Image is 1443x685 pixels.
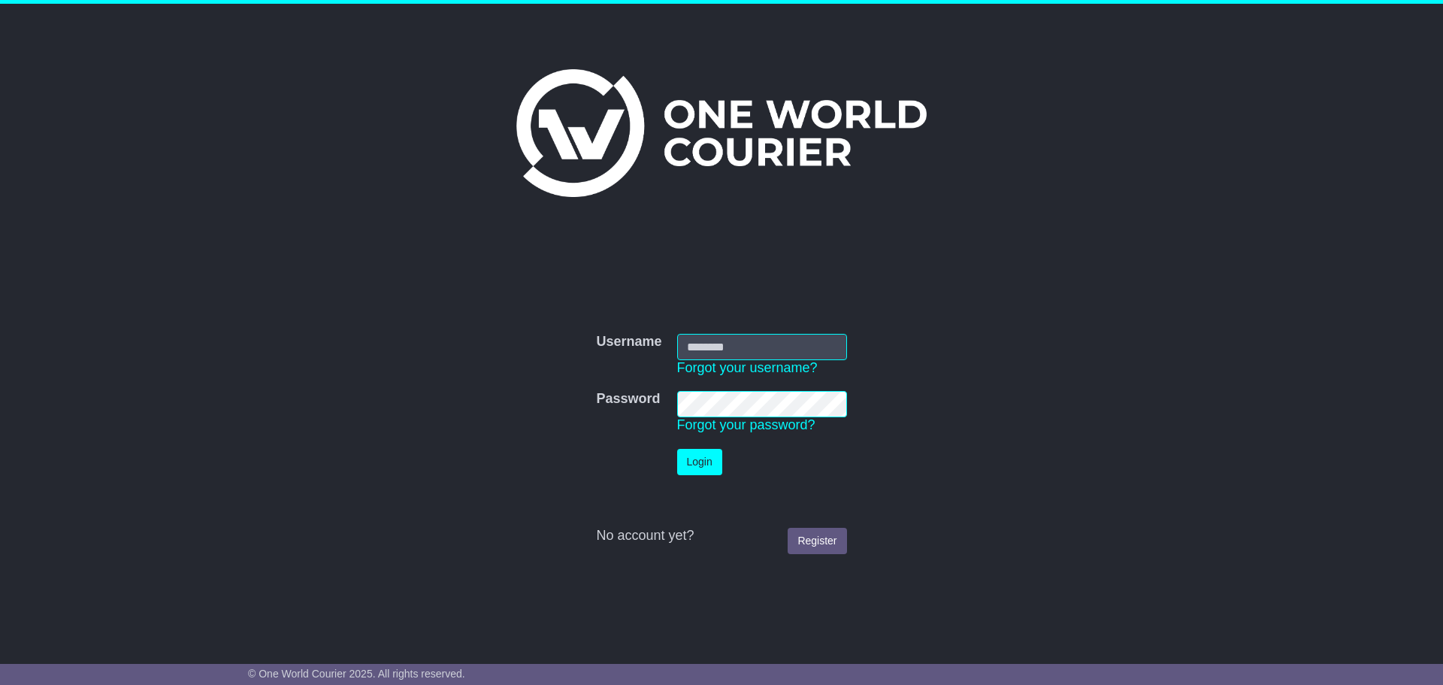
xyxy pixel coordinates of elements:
span: © One World Courier 2025. All rights reserved. [248,668,465,680]
label: Password [596,391,660,408]
label: Username [596,334,661,350]
button: Login [677,449,722,475]
div: No account yet? [596,528,846,544]
a: Forgot your username? [677,360,818,375]
img: One World [516,69,927,197]
a: Register [788,528,846,554]
a: Forgot your password? [677,417,815,432]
